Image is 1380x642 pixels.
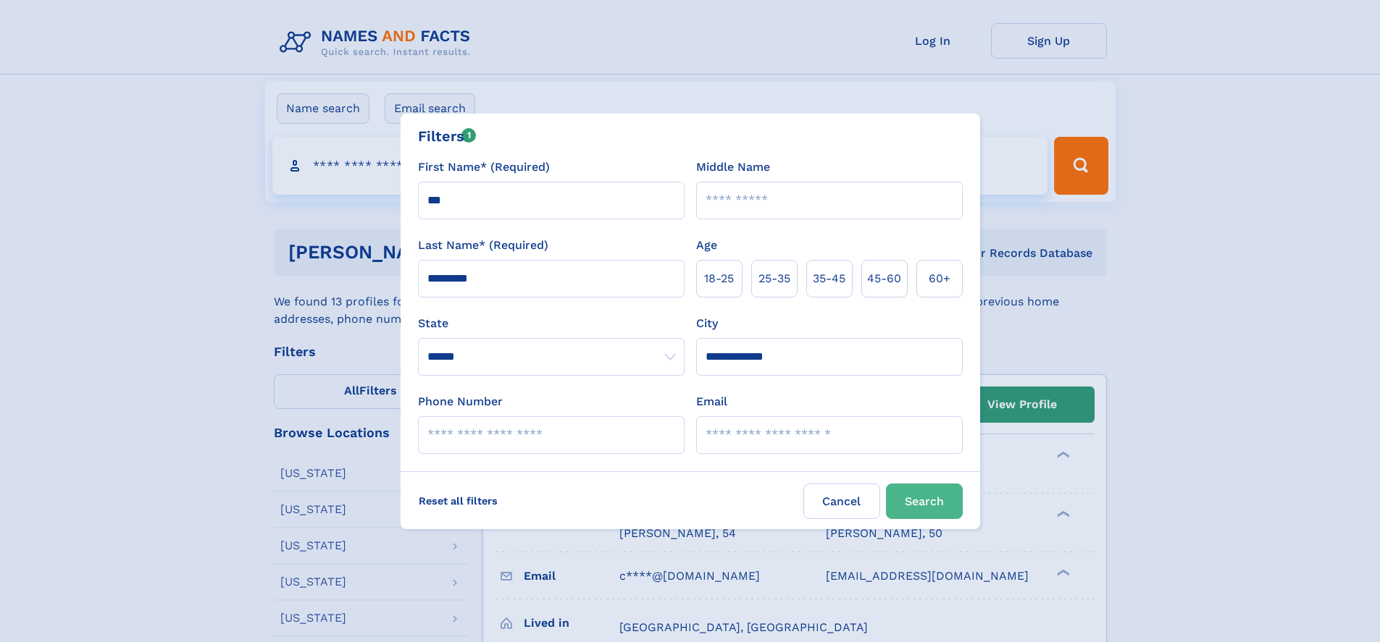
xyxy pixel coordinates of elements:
[803,483,880,519] label: Cancel
[418,315,685,332] label: State
[758,270,790,287] span: 25‑35
[867,270,901,287] span: 45‑60
[418,125,477,147] div: Filters
[418,393,503,410] label: Phone Number
[696,315,718,332] label: City
[418,159,550,176] label: First Name* (Required)
[696,393,727,410] label: Email
[409,483,507,518] label: Reset all filters
[886,483,963,519] button: Search
[696,159,770,176] label: Middle Name
[813,270,845,287] span: 35‑45
[696,237,717,254] label: Age
[704,270,734,287] span: 18‑25
[418,237,548,254] label: Last Name* (Required)
[929,270,950,287] span: 60+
